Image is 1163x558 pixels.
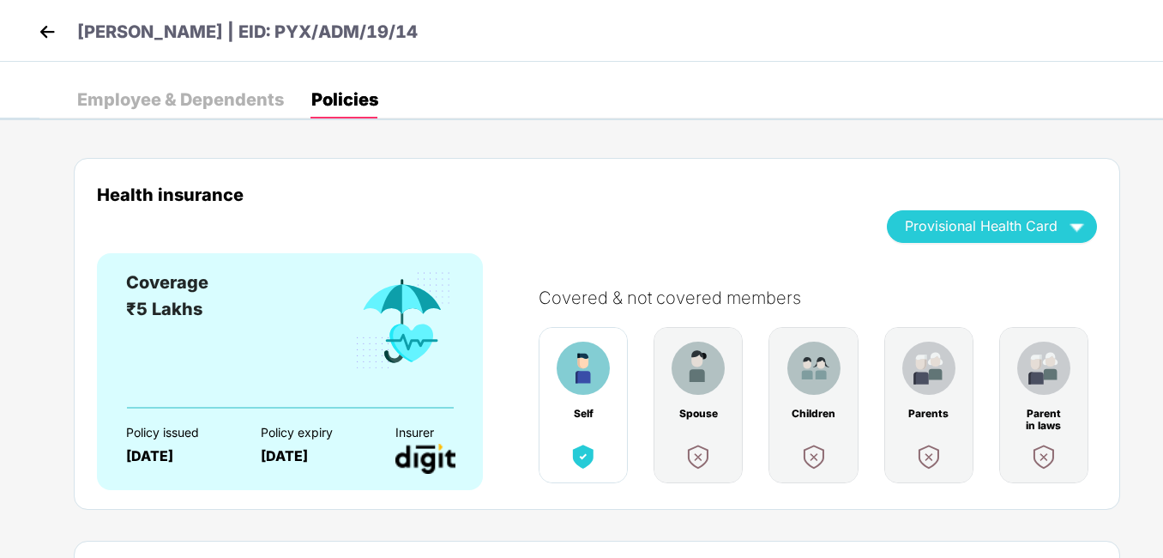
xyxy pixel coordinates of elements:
[1021,408,1066,420] div: Parent in laws
[676,408,720,420] div: Spouse
[1028,441,1059,472] img: benefitCardImg
[77,91,284,108] div: Employee & Dependents
[34,19,60,45] img: back
[683,441,714,472] img: benefitCardImg
[792,408,836,420] div: Children
[77,19,418,45] p: [PERSON_NAME] | EID: PYX/ADM/19/14
[126,270,208,296] div: Coverage
[672,342,725,395] img: benefitCardImg
[126,426,231,440] div: Policy issued
[1062,211,1092,241] img: wAAAAASUVORK5CYII=
[311,91,378,108] div: Policies
[902,342,955,395] img: benefitCardImg
[787,342,841,395] img: benefitCardImg
[1017,342,1070,395] img: benefitCardImg
[97,185,861,204] div: Health insurance
[395,444,455,474] img: InsurerLogo
[395,426,500,440] div: Insurer
[798,441,829,472] img: benefitCardImg
[261,426,365,440] div: Policy expiry
[905,221,1058,231] span: Provisional Health Card
[907,408,951,420] div: Parents
[557,342,610,395] img: benefitCardImg
[126,448,231,464] div: [DATE]
[568,441,599,472] img: benefitCardImg
[913,441,944,472] img: benefitCardImg
[561,408,606,420] div: Self
[887,210,1097,243] button: Provisional Health Card
[353,270,454,373] img: benefitCardImg
[126,299,202,319] span: ₹5 Lakhs
[261,448,365,464] div: [DATE]
[539,288,1114,308] div: Covered & not covered members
